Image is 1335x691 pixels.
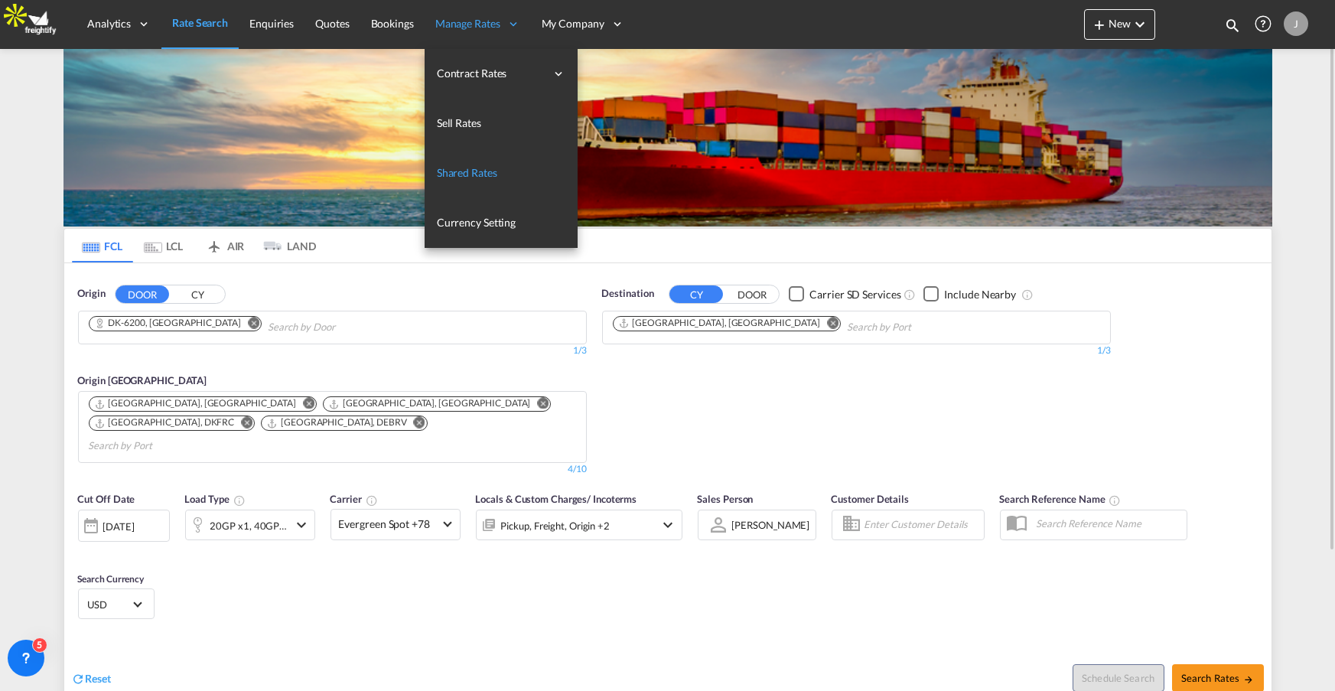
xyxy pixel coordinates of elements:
span: Search Currency [78,573,145,585]
div: Contract Rates [425,49,578,99]
span: Shared Rates [437,166,497,179]
button: Remove [238,317,261,332]
span: Sales Person [698,493,754,505]
md-checkbox: Checkbox No Ink [789,286,900,302]
img: LCL+%26+FCL+BACKGROUND.png [63,49,1272,227]
div: 20GP x1 40GP x1 40HC x1icon-chevron-down [185,510,315,540]
div: 20GP x1 40GP x1 40HC x1 [210,515,288,536]
span: Carrier [330,493,378,505]
button: Remove [404,416,427,432]
div: [DATE] [78,510,170,542]
md-icon: icon-arrow-right [1243,674,1254,685]
md-tab-item: LAND [256,229,317,262]
div: 4/10 [568,463,587,476]
span: Locals & Custom Charges [476,493,637,505]
div: Hamburg, DEHAM [94,397,296,410]
span: USD [88,598,131,611]
md-pagination-wrapper: Use the left and right arrow keys to navigate between tabs [72,229,317,262]
div: Aarhus, DKAAR [328,397,530,410]
span: Evergreen Spot +78 [339,517,438,532]
span: Search Rates [1181,672,1255,684]
button: Remove [293,397,316,412]
div: Press delete to remove this chip. [94,416,238,429]
div: Press delete to remove this chip. [94,397,299,410]
div: Press delete to remove this chip. [266,416,410,429]
md-tab-item: FCL [72,229,133,262]
md-select: Select Currency: $ USDUnited States Dollar [86,593,146,615]
md-chips-wrap: Chips container. Use arrow keys to select chips. [86,392,578,458]
div: 1/3 [602,344,1111,357]
md-icon: icon-airplane [205,237,223,249]
md-icon: icon-refresh [72,672,86,686]
md-icon: Your search will be saved by the below given name [1109,494,1121,507]
div: Shanghai, CNSHA [618,317,820,330]
div: Fredericia, DKFRC [94,416,235,429]
div: Pickup Freight Origin Origin Custom Dock Stuffingicon-chevron-down [476,510,682,540]
md-select: Sales Person: Jesper Johansen [731,513,812,536]
span: Reset [86,672,112,685]
span: / Incoterms [587,493,637,505]
span: Customer Details [832,493,909,505]
span: Load Type [185,493,246,505]
md-tab-item: LCL [133,229,194,262]
div: [DATE] [103,520,135,533]
div: icon-refreshReset [72,671,112,688]
span: Origin [GEOGRAPHIC_DATA] [78,374,207,386]
div: 1/3 [78,344,587,357]
input: Search by Port [89,434,234,458]
span: Origin [78,286,106,301]
span: Cut Off Date [78,493,135,505]
md-checkbox: Checkbox No Ink [923,286,1016,302]
span: Search Reference Name [1000,493,1122,505]
md-icon: Unchecked: Search for CY (Container Yard) services for all selected carriers.Checked : Search for... [904,288,916,301]
button: Remove [231,416,254,432]
md-icon: icon-information-outline [233,494,246,507]
md-chips-wrap: Chips container. Use arrow keys to select chips. [611,311,998,340]
div: DK-6200, Aabenraa [94,317,241,330]
button: Remove [817,317,840,332]
button: CY [171,285,225,303]
input: Search Reference Name [1029,512,1187,535]
div: Carrier SD Services [809,287,900,302]
div: Bremerhaven, DEBRV [266,416,407,429]
button: DOOR [116,285,169,303]
md-tab-item: AIR [194,229,256,262]
div: Press delete to remove this chip. [618,317,823,330]
div: Include Nearby [944,287,1016,302]
span: Sell Rates [437,116,481,129]
span: Contract Rates [437,66,545,81]
div: Pickup Freight Origin Origin Custom Dock Stuffing [501,515,610,536]
md-icon: Unchecked: Ignores neighbouring ports when fetching rates.Checked : Includes neighbouring ports w... [1021,288,1034,301]
div: Press delete to remove this chip. [94,317,244,330]
md-icon: icon-chevron-down [292,516,311,534]
input: Search by Door [268,315,413,340]
a: Sell Rates [425,99,578,148]
md-icon: icon-chevron-down [659,516,678,534]
a: Shared Rates [425,148,578,198]
span: Destination [602,286,654,301]
button: CY [669,285,723,303]
md-datepicker: Select [78,539,90,560]
span: Currency Setting [437,216,516,229]
input: Chips input. [847,315,992,340]
div: Press delete to remove this chip. [328,397,533,410]
md-icon: The selected Trucker/Carrierwill be displayed in the rate results If the rates are from another f... [366,494,378,507]
button: Remove [527,397,550,412]
md-chips-wrap: Chips container. Use arrow keys to select chips. [86,311,419,340]
a: Currency Setting [425,198,578,248]
button: DOOR [725,285,779,303]
div: [PERSON_NAME] [732,519,810,531]
input: Enter Customer Details [864,513,979,536]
